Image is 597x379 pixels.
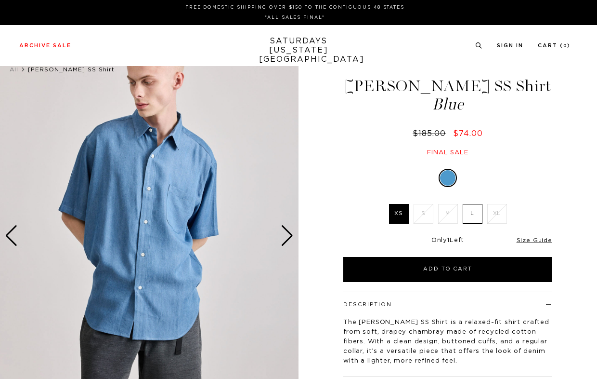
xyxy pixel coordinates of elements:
[342,78,554,112] h1: [PERSON_NAME] SS Shirt
[342,96,554,112] span: Blue
[23,4,567,11] p: FREE DOMESTIC SHIPPING OVER $150 TO THE CONTIGUOUS 48 STATES
[447,237,450,244] span: 1
[497,43,523,48] a: Sign In
[10,67,18,72] a: All
[440,170,455,186] label: Blue
[343,318,552,366] p: The [PERSON_NAME] SS Shirt is a relaxed-fit shirt crafted from soft, drapey chambray made of recy...
[463,204,482,224] label: L
[413,130,450,137] del: $185.00
[5,225,18,246] div: Previous slide
[19,43,71,48] a: Archive Sale
[343,302,392,307] button: Description
[28,67,115,72] span: [PERSON_NAME] SS Shirt
[453,130,483,137] span: $74.00
[343,237,552,245] div: Only Left
[342,149,554,157] div: Final sale
[517,237,552,243] a: Size Guide
[343,257,552,282] button: Add to Cart
[389,204,409,224] label: XS
[538,43,571,48] a: Cart (0)
[281,225,294,246] div: Next slide
[563,44,567,48] small: 0
[23,14,567,21] p: *ALL SALES FINAL*
[259,37,338,64] a: SATURDAYS[US_STATE][GEOGRAPHIC_DATA]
